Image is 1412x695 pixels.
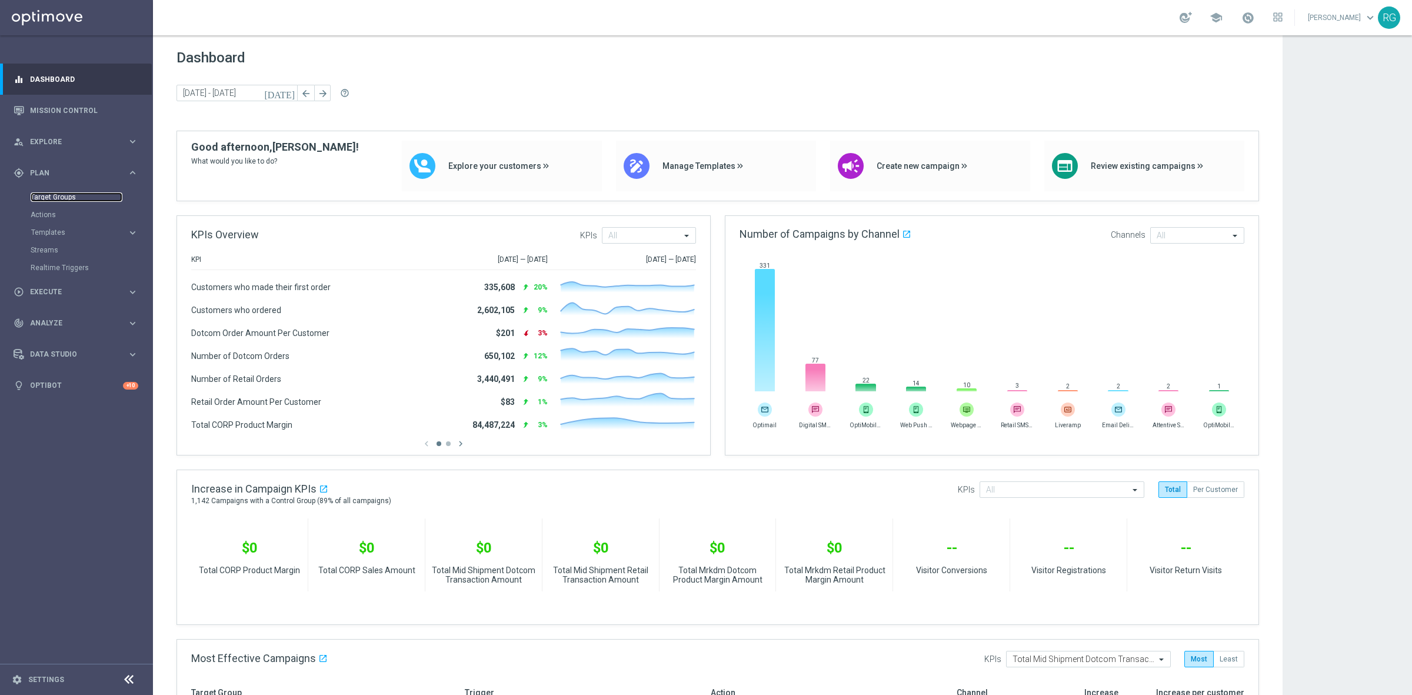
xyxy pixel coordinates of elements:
div: Target Groups [31,188,152,206]
button: Mission Control [13,106,139,115]
div: +10 [123,382,138,390]
a: [PERSON_NAME]keyboard_arrow_down [1307,9,1378,26]
a: Settings [28,676,64,683]
a: Target Groups [31,192,122,202]
div: Data Studio [14,349,127,360]
i: settings [12,674,22,685]
button: lightbulb Optibot +10 [13,381,139,390]
i: keyboard_arrow_right [127,287,138,298]
a: Realtime Triggers [31,263,122,272]
i: person_search [14,137,24,147]
div: Execute [14,287,127,297]
div: Explore [14,137,127,147]
button: Templates keyboard_arrow_right [31,228,139,237]
i: equalizer [14,74,24,85]
div: Actions [31,206,152,224]
div: RG [1378,6,1400,29]
i: keyboard_arrow_right [127,349,138,360]
button: gps_fixed Plan keyboard_arrow_right [13,168,139,178]
div: Dashboard [14,64,138,95]
span: keyboard_arrow_down [1364,11,1377,24]
span: Execute [30,288,127,295]
a: Mission Control [30,95,138,126]
div: Realtime Triggers [31,259,152,277]
div: Mission Control [14,95,138,126]
a: Optibot [30,370,123,401]
a: Streams [31,245,122,255]
div: Streams [31,241,152,259]
button: play_circle_outline Execute keyboard_arrow_right [13,287,139,297]
i: lightbulb [14,380,24,391]
a: Dashboard [30,64,138,95]
button: Data Studio keyboard_arrow_right [13,350,139,359]
div: Plan [14,168,127,178]
span: Templates [31,229,115,236]
i: keyboard_arrow_right [127,167,138,178]
button: equalizer Dashboard [13,75,139,84]
span: Data Studio [30,351,127,358]
div: Optibot [14,370,138,401]
a: Actions [31,210,122,220]
div: Templates [31,229,127,236]
i: play_circle_outline [14,287,24,297]
span: Explore [30,138,127,145]
button: track_changes Analyze keyboard_arrow_right [13,318,139,328]
button: person_search Explore keyboard_arrow_right [13,137,139,147]
span: Plan [30,169,127,177]
i: keyboard_arrow_right [127,136,138,147]
span: Analyze [30,320,127,327]
i: gps_fixed [14,168,24,178]
i: track_changes [14,318,24,328]
div: Templates [31,224,152,241]
i: keyboard_arrow_right [127,227,138,238]
span: school [1210,11,1223,24]
div: Analyze [14,318,127,328]
i: keyboard_arrow_right [127,318,138,329]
